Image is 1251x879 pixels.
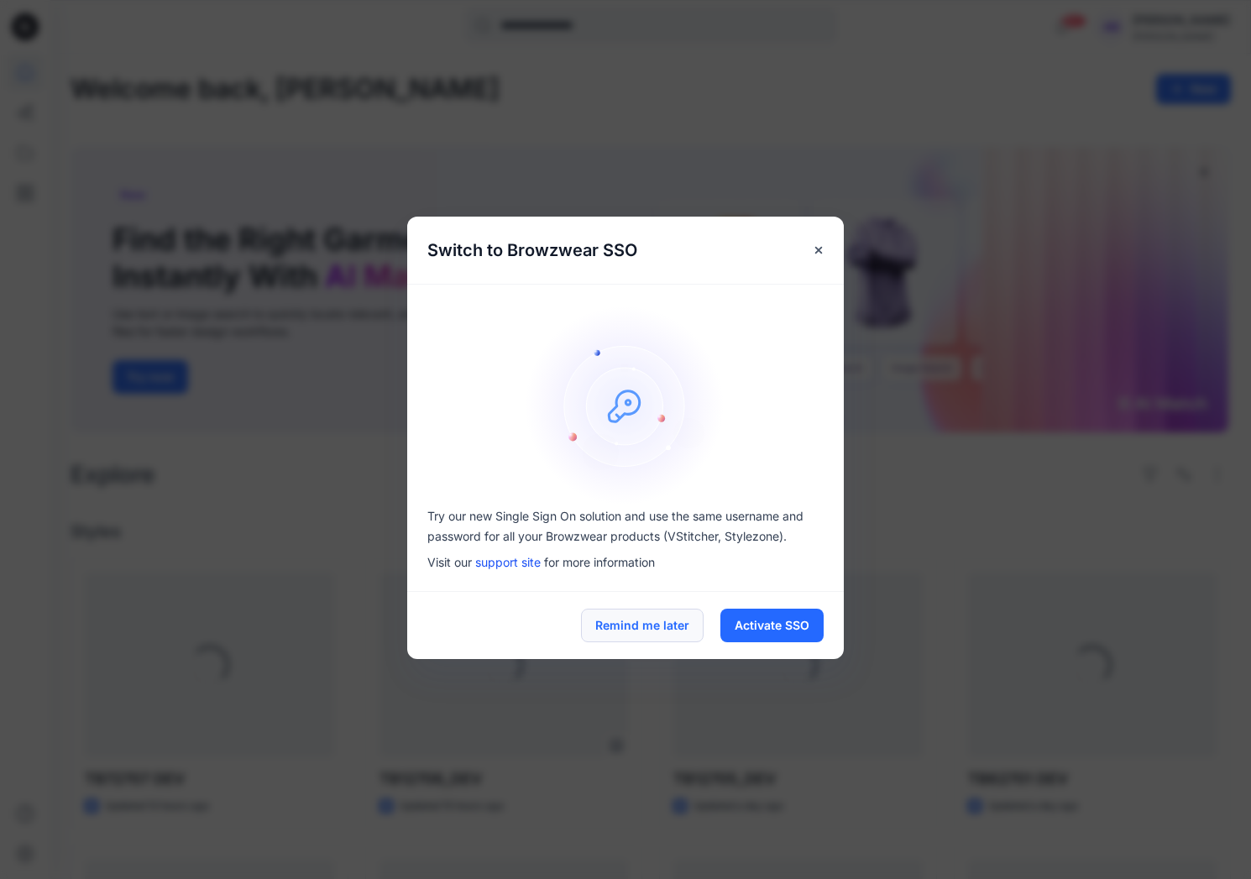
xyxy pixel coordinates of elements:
img: onboarding-sz2.1ef2cb9c.svg [525,305,726,506]
a: support site [475,555,541,569]
p: Try our new Single Sign On solution and use the same username and password for all your Browzwear... [427,506,824,547]
h5: Switch to Browzwear SSO [407,217,657,284]
button: Close [803,235,834,265]
button: Activate SSO [720,609,824,642]
p: Visit our for more information [427,553,824,571]
button: Remind me later [581,609,704,642]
